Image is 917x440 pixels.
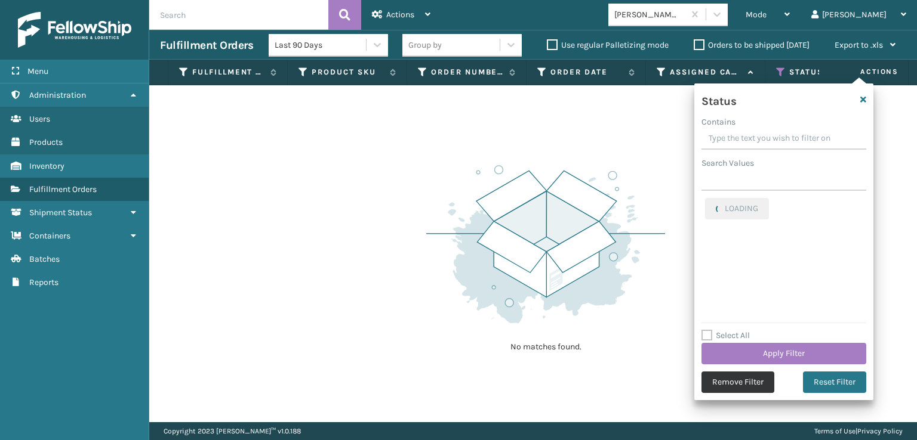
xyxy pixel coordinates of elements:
[29,114,50,124] span: Users
[408,39,442,51] div: Group by
[29,161,64,171] span: Inventory
[701,128,866,150] input: Type the text you wish to filter on
[701,343,866,364] button: Apply Filter
[814,422,903,440] div: |
[29,90,86,100] span: Administration
[275,39,367,51] div: Last 90 Days
[312,67,384,78] label: Product SKU
[29,231,70,241] span: Containers
[550,67,623,78] label: Order Date
[431,67,503,78] label: Order Number
[701,91,736,109] h4: Status
[18,12,131,48] img: logo
[29,277,59,287] span: Reports
[789,67,861,78] label: Status
[835,40,883,50] span: Export to .xls
[614,8,685,21] div: [PERSON_NAME] Brands
[814,427,856,435] a: Terms of Use
[705,198,769,219] button: LOADING
[29,184,97,194] span: Fulfillment Orders
[803,371,866,393] button: Reset Filter
[29,137,63,147] span: Products
[547,40,669,50] label: Use regular Palletizing mode
[160,38,253,52] h3: Fulfillment Orders
[746,10,767,20] span: Mode
[192,67,264,78] label: Fulfillment Order Id
[701,116,736,128] label: Contains
[670,67,742,78] label: Assigned Carrier Service
[857,427,903,435] a: Privacy Policy
[823,62,906,82] span: Actions
[701,157,754,169] label: Search Values
[164,422,301,440] p: Copyright 2023 [PERSON_NAME]™ v 1.0.188
[701,330,750,340] label: Select All
[694,40,810,50] label: Orders to be shipped [DATE]
[701,371,774,393] button: Remove Filter
[29,207,92,218] span: Shipment Status
[386,10,414,20] span: Actions
[29,254,60,264] span: Batches
[27,66,48,76] span: Menu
